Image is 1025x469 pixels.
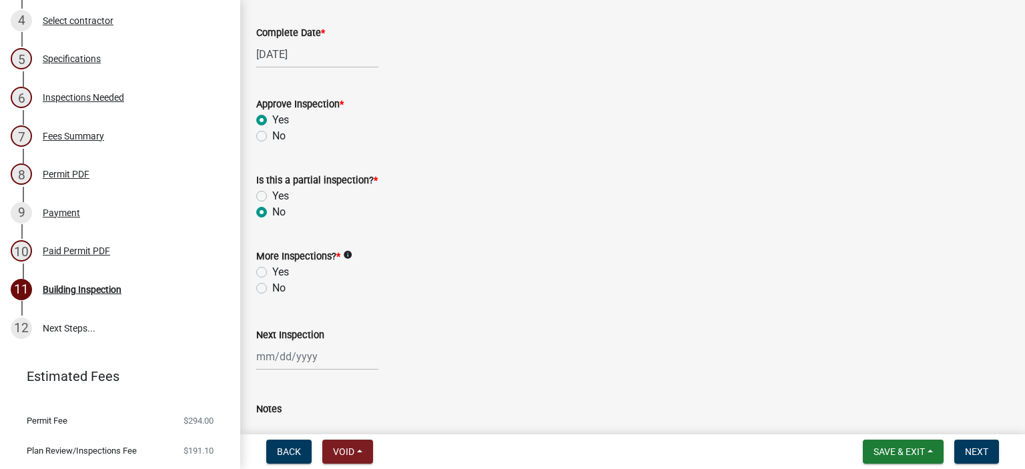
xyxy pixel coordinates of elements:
div: Specifications [43,54,101,63]
label: More Inspections? [256,252,340,262]
div: Fees Summary [43,131,104,141]
input: mm/dd/yyyy [256,343,378,370]
label: Complete Date [256,29,325,38]
div: Payment [43,208,80,217]
label: No [272,128,286,144]
label: Approve Inspection [256,100,344,109]
a: Estimated Fees [11,363,219,390]
button: Next [954,440,999,464]
span: Back [277,446,301,457]
span: Next [965,446,988,457]
div: 11 [11,279,32,300]
label: No [272,204,286,220]
div: Inspections Needed [43,93,124,102]
span: Void [333,446,354,457]
div: 4 [11,10,32,31]
label: Yes [272,188,289,204]
label: Yes [272,112,289,128]
span: Plan Review/Inspections Fee [27,446,137,455]
div: Select contractor [43,16,113,25]
span: $191.10 [184,446,214,455]
button: Save & Exit [863,440,944,464]
label: Yes [272,264,289,280]
i: info [343,250,352,260]
div: 8 [11,163,32,185]
span: Permit Fee [27,416,67,425]
label: Notes [256,405,282,414]
div: 5 [11,48,32,69]
div: 7 [11,125,32,147]
button: Back [266,440,312,464]
input: mm/dd/yyyy [256,41,378,68]
div: 12 [11,318,32,339]
div: 9 [11,202,32,223]
button: Void [322,440,373,464]
label: Next Inspection [256,331,324,340]
span: Save & Exit [874,446,925,457]
div: 10 [11,240,32,262]
label: No [272,280,286,296]
div: Permit PDF [43,169,89,179]
div: Building Inspection [43,285,121,294]
label: Is this a partial inspection? [256,176,378,185]
span: $294.00 [184,416,214,425]
div: Paid Permit PDF [43,246,110,256]
div: 6 [11,87,32,108]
